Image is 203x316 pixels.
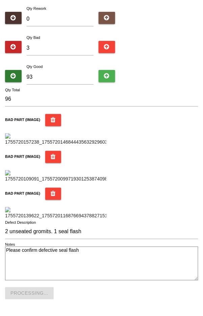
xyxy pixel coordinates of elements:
[45,188,61,200] button: BAD PART (IMAGE)
[45,114,61,126] button: BAD PART (IMAGE)
[5,242,15,247] label: Notes
[5,220,36,225] label: Defect Description
[27,6,46,10] label: Qty Rework
[5,133,106,146] img: 1755720157238_17557201468444356329296039397433.jpg
[5,207,106,219] img: 1755720139622_17557201168766943788271512791036.jpg
[27,65,43,69] label: Qty Good
[27,35,40,40] label: Qty Bad
[5,154,40,159] b: BAD PART (IMAGE)
[5,170,106,183] img: 1755720109091_17557200997193012538740987295849.jpg
[5,191,40,195] b: BAD PART (IMAGE)
[45,151,61,163] button: BAD PART (IMAGE)
[5,118,40,122] b: BAD PART (IMAGE)
[5,87,20,93] label: Qty Total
